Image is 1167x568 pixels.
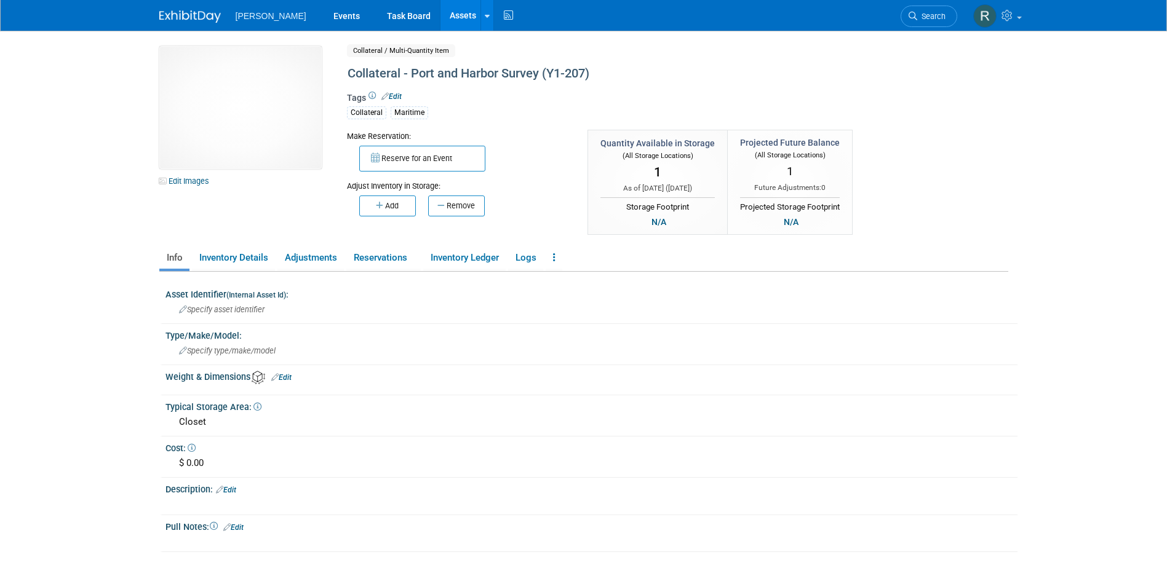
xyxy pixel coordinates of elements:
span: Search [917,12,946,21]
div: As of [DATE] ( ) [600,183,715,194]
span: Specify asset identifier [179,305,265,314]
div: Storage Footprint [600,197,715,213]
div: Type/Make/Model: [165,326,1018,342]
img: Rebecca Deis [973,4,997,28]
div: (All Storage Locations) [740,149,840,160]
span: [PERSON_NAME] [236,11,306,21]
div: Weight & Dimensions [165,368,1018,384]
div: N/A [648,215,670,229]
a: Search [901,6,957,27]
span: Specify type/make/model [179,346,276,355]
div: Description: [165,480,1018,496]
div: Closet [175,412,1008,432]
a: Edit [223,523,244,532]
div: Pull Notes: [165,518,1018,534]
div: N/A [780,215,802,229]
div: Projected Future Balance [740,136,840,149]
a: Edit Images [159,173,214,189]
span: Collateral / Multi-Quantity Item [347,44,455,57]
img: View Images [159,46,322,169]
img: ExhibitDay [159,10,221,23]
div: Make Reservation: [347,130,570,142]
div: Collateral [347,106,386,119]
a: Inventory Ledger [423,247,506,269]
div: Maritime [391,106,428,119]
a: Edit [271,373,292,382]
a: Edit [381,92,402,101]
div: Tags [347,92,907,127]
a: Info [159,247,189,269]
span: 1 [787,164,794,178]
div: $ 0.00 [175,454,1008,473]
div: Collateral - Port and Harbor Survey (Y1-207) [343,63,907,85]
div: Quantity Available in Storage [600,137,715,149]
div: Asset Identifier : [165,285,1018,301]
span: 1 [654,165,661,179]
small: (Internal Asset Id) [226,291,286,299]
button: Remove [428,195,485,216]
div: Future Adjustments: [740,183,840,193]
a: Inventory Details [192,247,275,269]
button: Add [359,195,416,216]
a: Adjustments [277,247,344,269]
div: Adjust Inventory in Storage: [347,172,570,192]
div: Cost: [165,439,1018,454]
span: 0 [821,183,826,192]
span: Typical Storage Area: [165,402,261,412]
span: [DATE] [668,184,690,192]
button: Reserve for an Event [359,146,485,172]
a: Edit [216,486,236,494]
div: (All Storage Locations) [600,149,715,161]
div: Projected Storage Footprint [740,197,840,213]
a: Logs [508,247,543,269]
a: Reservations [346,247,421,269]
img: Asset Weight and Dimensions [252,371,265,384]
